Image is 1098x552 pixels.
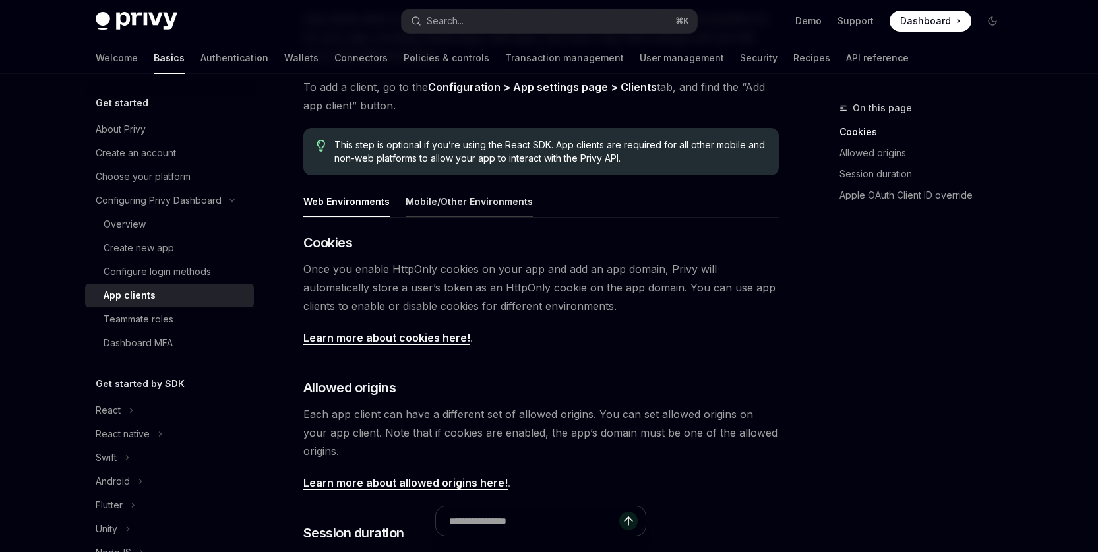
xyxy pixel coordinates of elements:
a: Learn more about allowed origins here! [303,476,508,490]
a: Authentication [200,42,268,74]
span: Allowed origins [303,379,396,397]
a: Recipes [793,42,830,74]
a: Configure login methods [85,260,254,284]
a: Dashboard MFA [85,331,254,355]
span: Dashboard [900,15,951,28]
img: dark logo [96,12,177,30]
a: Support [838,15,874,28]
input: Ask a question... [449,506,619,536]
a: Apple OAuth Client ID override [839,185,1014,206]
span: ⌘ K [675,16,689,26]
h5: Get started by SDK [96,376,185,392]
a: Create an account [85,141,254,165]
h5: Get started [96,95,148,111]
button: Toggle dark mode [982,11,1003,32]
a: About Privy [85,117,254,141]
button: Toggle React native section [85,422,254,446]
button: Toggle React section [85,398,254,422]
button: Toggle Configuring Privy Dashboard section [85,189,254,212]
button: Toggle Unity section [85,517,254,541]
div: Configuring Privy Dashboard [96,193,222,208]
div: Search... [427,13,464,29]
a: Welcome [96,42,138,74]
div: React native [96,426,150,442]
div: Web Environments [303,186,390,217]
a: Dashboard [890,11,971,32]
a: Configuration > App settings page > Clients [428,80,657,94]
span: . [303,328,779,347]
a: Session duration [839,164,1014,185]
a: Security [740,42,778,74]
div: Unity [96,521,117,537]
span: This step is optional if you’re using the React SDK. App clients are required for all other mobil... [334,138,765,165]
div: Swift [96,450,117,466]
svg: Tip [317,140,326,152]
span: On this page [853,100,912,116]
span: . [303,474,779,492]
div: About Privy [96,121,146,137]
a: Choose your platform [85,165,254,189]
a: API reference [846,42,909,74]
a: Create new app [85,236,254,260]
div: Flutter [96,497,123,513]
a: Wallets [284,42,319,74]
button: Open search [402,9,697,33]
div: Overview [104,216,146,232]
span: To add a client, go to the tab, and find the “Add app client” button. [303,78,779,115]
div: Dashboard MFA [104,335,173,351]
button: Send message [619,512,638,530]
a: Policies & controls [404,42,489,74]
a: Transaction management [505,42,624,74]
a: Overview [85,212,254,236]
a: Allowed origins [839,142,1014,164]
div: Create an account [96,145,176,161]
a: Connectors [334,42,388,74]
div: Teammate roles [104,311,173,327]
button: Toggle Android section [85,470,254,493]
span: Cookies [303,233,353,252]
div: Create new app [104,240,174,256]
span: Once you enable HttpOnly cookies on your app and add an app domain, Privy will automatically stor... [303,260,779,315]
span: Each app client can have a different set of allowed origins. You can set allowed origins on your ... [303,405,779,460]
a: Learn more about cookies here! [303,331,470,345]
div: React [96,402,121,418]
a: Cookies [839,121,1014,142]
div: Android [96,474,130,489]
div: Configure login methods [104,264,211,280]
a: Demo [795,15,822,28]
div: Choose your platform [96,169,191,185]
div: Mobile/Other Environments [406,186,533,217]
a: Basics [154,42,185,74]
button: Toggle Flutter section [85,493,254,517]
a: User management [640,42,724,74]
div: App clients [104,288,156,303]
a: App clients [85,284,254,307]
button: Toggle Swift section [85,446,254,470]
a: Teammate roles [85,307,254,331]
